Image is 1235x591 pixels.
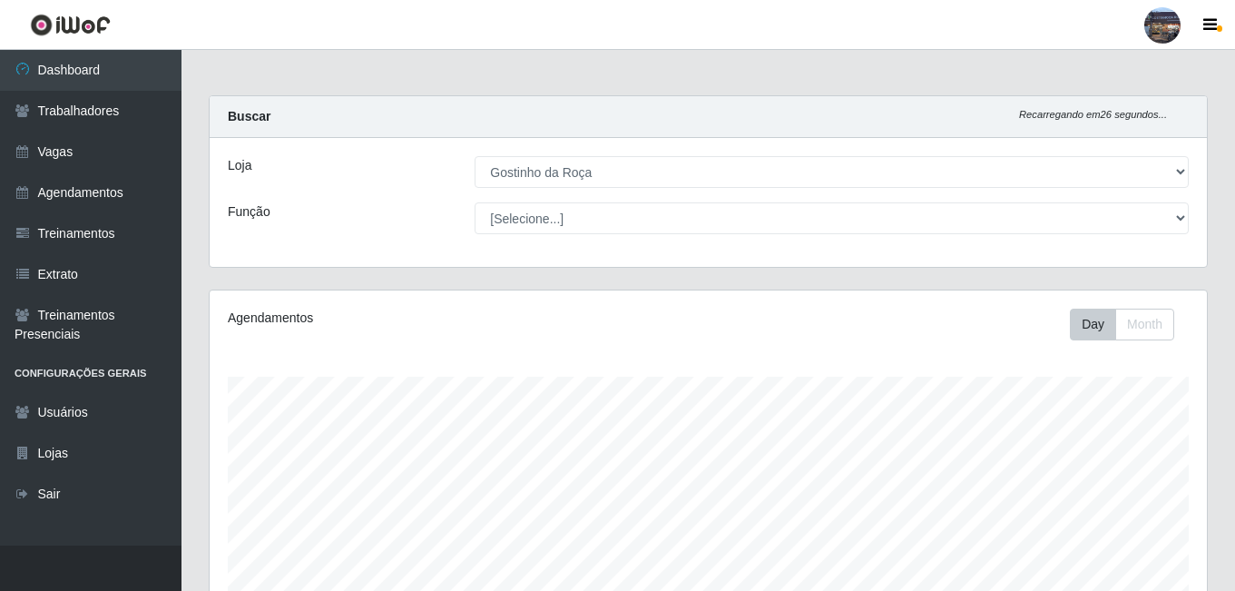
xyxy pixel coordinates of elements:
[1019,109,1167,120] i: Recarregando em 26 segundos...
[1070,309,1174,340] div: First group
[228,109,270,123] strong: Buscar
[1070,309,1116,340] button: Day
[228,156,251,175] label: Loja
[30,14,111,36] img: CoreUI Logo
[228,202,270,222] label: Função
[228,309,613,328] div: Agendamentos
[1070,309,1189,340] div: Toolbar with button groups
[1115,309,1174,340] button: Month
